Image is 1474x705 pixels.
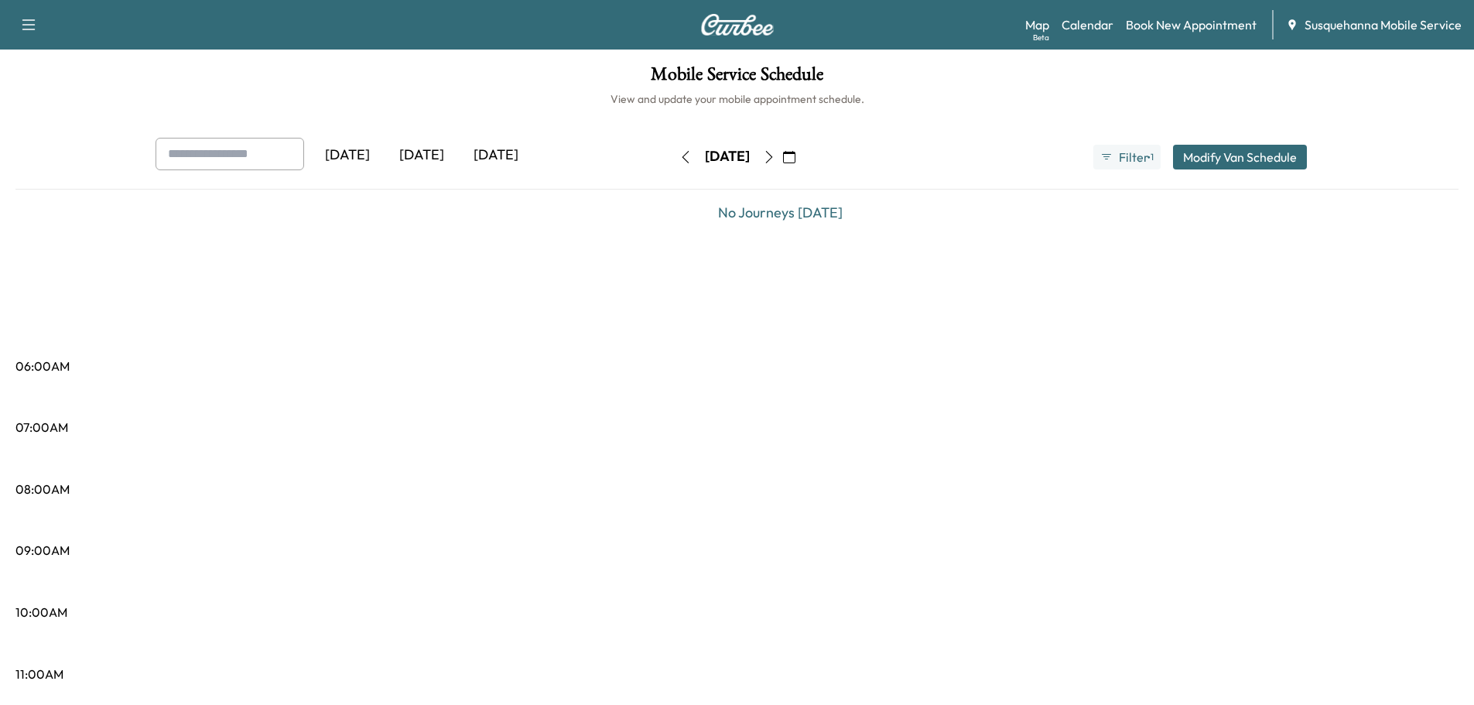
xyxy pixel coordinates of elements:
a: Book New Appointment [1126,15,1257,34]
a: Calendar [1062,15,1113,34]
p: 06:00AM [15,357,70,375]
p: 10:00AM [15,603,67,621]
p: 09:00AM [15,541,70,560]
span: Susquehanna Mobile Service [1305,15,1462,34]
span: ● [1147,153,1150,161]
span: Filter [1119,148,1147,166]
p: 07:00AM [15,418,68,436]
button: Filter●1 [1093,145,1160,169]
div: Beta [1033,32,1049,43]
h1: Mobile Service Schedule [15,65,1459,91]
div: [DATE] [705,147,750,166]
p: 11:00AM [15,665,63,683]
h6: View and update your mobile appointment schedule. [15,91,1459,107]
div: [DATE] [385,138,459,173]
span: 1 [1151,151,1154,163]
div: [DATE] [459,138,533,173]
img: Curbee Logo [700,14,775,36]
button: Modify Van Schedule [1173,145,1307,169]
div: [DATE] [310,138,385,173]
p: 08:00AM [15,480,70,498]
a: MapBeta [1025,15,1049,34]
